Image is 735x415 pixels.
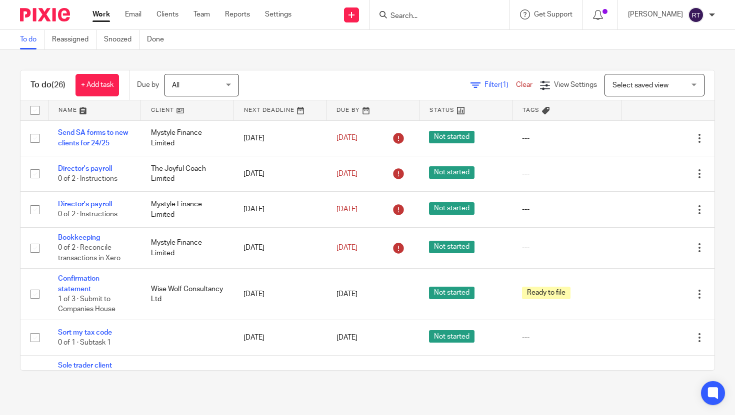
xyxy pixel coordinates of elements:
span: (26) [51,81,65,89]
span: [DATE] [336,170,357,177]
a: Work [92,9,110,19]
div: --- [522,243,611,253]
a: Sort my tax code [58,329,112,336]
td: [DATE] [233,356,326,407]
a: Team [193,9,210,19]
a: Sole trader client onboarding [58,362,112,379]
a: Clear [516,81,532,88]
div: --- [522,133,611,143]
span: View Settings [554,81,597,88]
div: --- [522,169,611,179]
span: Get Support [534,11,572,18]
td: [DATE] [233,120,326,156]
span: 0 of 2 · Reconcile transactions in Xero [58,244,120,262]
p: [PERSON_NAME] [628,9,683,19]
span: 0 of 2 · Instructions [58,211,117,218]
span: [DATE] [336,334,357,341]
td: The Joyful Coach Limited [141,156,234,191]
a: Send SA forms to new clients for 24/25 [58,129,128,146]
span: Select saved view [612,82,668,89]
a: + Add task [75,74,119,96]
span: Not started [429,330,474,343]
a: Director's payroll [58,165,112,172]
a: Reassigned [52,30,96,49]
span: Tags [522,107,539,113]
a: Director's payroll [58,201,112,208]
span: Not started [429,166,474,179]
span: 0 of 2 · Instructions [58,175,117,182]
h1: To do [30,80,65,90]
div: --- [522,333,611,343]
span: Not started [429,287,474,299]
span: [DATE] [336,244,357,251]
td: Mystyle Finance Limited [141,192,234,227]
a: To do [20,30,44,49]
td: [DATE] [233,269,326,320]
span: Not started [429,202,474,215]
a: Bookkeeping [58,234,100,241]
span: [DATE] [336,206,357,213]
span: [DATE] [336,135,357,142]
input: Search [389,12,479,21]
span: Ready to file [522,287,570,299]
a: Reports [225,9,250,19]
span: All [172,82,179,89]
span: Not started [429,241,474,253]
span: [DATE] [336,291,357,298]
a: Snoozed [104,30,139,49]
a: Done [147,30,171,49]
span: Not started [429,131,474,143]
span: 0 of 1 · Subtask 1 [58,339,111,346]
p: Due by [137,80,159,90]
span: 1 of 3 · Submit to Companies House [58,296,115,313]
td: [PERSON_NAME] [141,356,234,407]
td: [DATE] [233,320,326,356]
td: [DATE] [233,227,326,268]
div: --- [522,204,611,214]
td: Wise Wolf Consultancy Ltd [141,269,234,320]
td: [DATE] [233,192,326,227]
a: Confirmation statement [58,275,99,292]
span: (1) [500,81,508,88]
img: Pixie [20,8,70,21]
td: Mystyle Finance Limited [141,227,234,268]
a: Settings [265,9,291,19]
img: svg%3E [688,7,704,23]
a: Clients [156,9,178,19]
span: Filter [484,81,516,88]
td: Mystyle Finance Limited [141,120,234,156]
td: [DATE] [233,156,326,191]
a: Email [125,9,141,19]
